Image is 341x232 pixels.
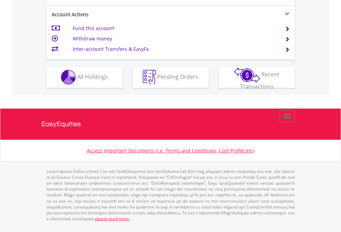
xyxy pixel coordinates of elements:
[41,109,300,140] a: EasyEquities
[47,11,171,18] div: Account Actions
[240,71,280,90] span: Recent Transactions
[219,67,295,88] button: Recent Transactions
[47,168,295,222] p: Lorem Ipsum Dolors (Ame) Con a/e SeddOeiusmod tem InciDiduntut Lab Etd mag aliquaen admin veniamq...
[73,34,277,44] td: Withdraw money
[133,67,209,88] button: Pending Orders
[61,70,76,85] img: holdings-wht.png
[95,216,130,222] a: please read more:
[234,67,260,83] img: transactions-zar-wht.png
[77,73,108,81] span: All Holdings
[143,70,156,85] img: pending_instructions-wht.png
[87,147,254,154] a: Access Important Documents (i.e. Terms and Conditions, Cost Profile etc)
[47,67,122,88] button: All Holdings
[73,44,277,54] td: Inter-account Transfers & EasyFx
[157,73,198,81] span: Pending Orders
[73,23,277,34] td: Fund this account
